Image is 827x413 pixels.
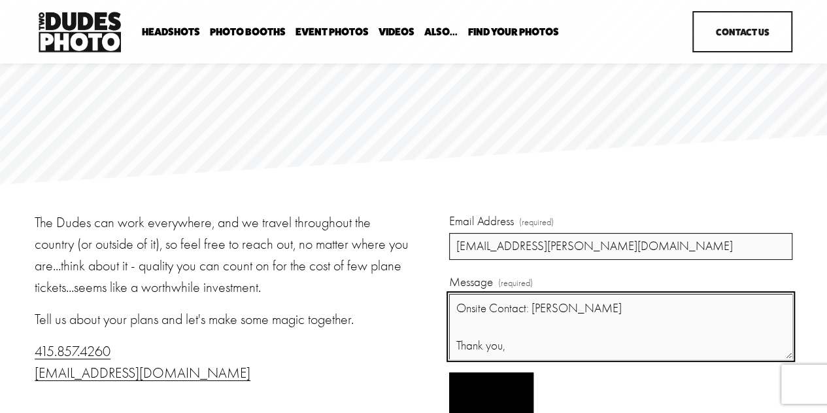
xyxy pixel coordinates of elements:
span: Photo Booths [210,27,286,37]
a: folder dropdown [210,26,286,38]
p: The Dudes can work everywhere, and we travel throughout the country (or outside of it), so feel f... [35,212,410,298]
a: 415.857.4260 [35,343,110,360]
span: Submit [472,387,510,400]
span: Message [449,273,493,292]
a: [EMAIL_ADDRESS][DOMAIN_NAME] [35,365,250,382]
span: Also... [424,27,458,37]
a: folder dropdown [424,26,458,38]
span: (required) [498,276,533,291]
img: Two Dudes Photo | Headshots, Portraits &amp; Photo Booths [35,9,125,56]
a: Contact Us [692,11,792,52]
p: Tell us about your plans and let's make some magic together. [35,309,410,331]
span: Email Address [449,212,514,231]
span: Find Your Photos [467,27,558,37]
span: Headshots [142,27,200,37]
a: folder dropdown [467,26,558,38]
span: (required) [519,215,554,230]
a: Event Photos [295,26,369,38]
textarea: Hello, We are looking into headshots as a sponsor MPO. They are interested in Headshots with AI e... [449,294,792,359]
a: Videos [379,26,414,38]
a: folder dropdown [142,26,200,38]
